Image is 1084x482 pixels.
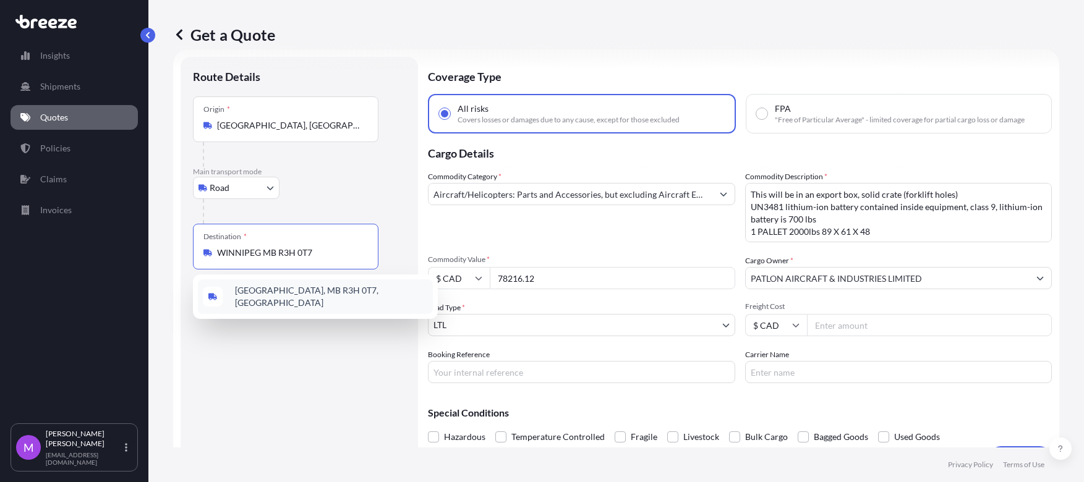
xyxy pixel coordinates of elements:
[683,428,719,446] span: Livestock
[203,232,247,242] div: Destination
[712,183,735,205] button: Show suggestions
[807,314,1052,336] input: Enter amount
[428,255,735,264] span: Commodity Value
[40,173,67,185] p: Claims
[429,183,712,205] input: Select a commodity type
[40,49,70,62] p: Insights
[458,103,489,115] span: All risks
[745,302,1052,311] span: Freight Cost
[173,25,275,44] p: Get a Quote
[428,171,501,183] label: Commodity Category
[428,57,1052,94] p: Coverage Type
[428,302,465,314] span: Load Type
[217,247,363,259] input: Destination
[775,103,791,115] span: FPA
[745,428,788,446] span: Bulk Cargo
[814,428,868,446] span: Bagged Goods
[433,319,446,331] span: LTL
[745,361,1052,383] input: Enter name
[40,204,72,216] p: Invoices
[23,441,34,454] span: M
[745,255,793,267] label: Cargo Owner
[745,171,827,183] label: Commodity Description
[40,142,70,154] p: Policies
[428,361,735,383] input: Your internal reference
[631,428,657,446] span: Fragile
[775,115,1025,125] span: "Free of Particular Average" - limited coverage for partial cargo loss or damage
[745,183,1052,242] textarea: This will be in an export box, solid crate (forklift holes) UN3481 lithium-ion battery contained ...
[46,429,122,449] p: [PERSON_NAME] [PERSON_NAME]
[1029,267,1051,289] button: Show suggestions
[1003,460,1044,470] p: Terms of Use
[948,460,993,470] p: Privacy Policy
[46,451,122,466] p: [EMAIL_ADDRESS][DOMAIN_NAME]
[458,115,680,125] span: Covers losses or damages due to any cause, except for those excluded
[746,267,1030,289] input: Full name
[193,177,280,199] button: Select transport
[428,349,490,361] label: Booking Reference
[193,167,406,177] p: Main transport mode
[511,428,605,446] span: Temperature Controlled
[40,111,68,124] p: Quotes
[745,349,789,361] label: Carrier Name
[193,274,438,319] div: Show suggestions
[203,104,230,114] div: Origin
[490,267,735,289] input: Type amount
[894,428,940,446] span: Used Goods
[235,284,428,309] span: [GEOGRAPHIC_DATA], MB R3H 0T7, [GEOGRAPHIC_DATA]
[210,182,229,194] span: Road
[193,69,260,84] p: Route Details
[444,428,485,446] span: Hazardous
[428,408,1052,418] p: Special Conditions
[40,80,80,93] p: Shipments
[428,133,1052,171] p: Cargo Details
[217,119,363,132] input: Origin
